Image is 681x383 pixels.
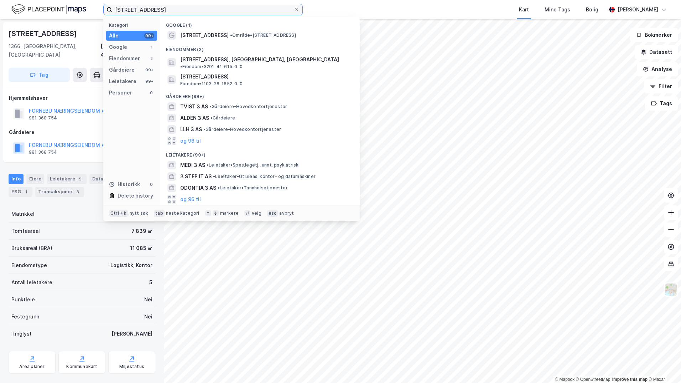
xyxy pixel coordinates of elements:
div: 1366, [GEOGRAPHIC_DATA], [GEOGRAPHIC_DATA] [9,42,100,59]
div: Google [109,43,127,51]
div: 2 [149,56,154,61]
div: Punktleie [11,295,35,304]
div: Hjemmelshaver [9,94,155,102]
div: Festegrunn [11,312,39,321]
div: Bruksareal (BRA) [11,244,52,252]
div: Transaksjoner [35,187,84,197]
div: 99+ [144,67,154,73]
div: Delete history [118,191,153,200]
div: nytt søk [130,210,149,216]
span: • [207,162,209,168]
div: Nei [144,295,152,304]
span: • [213,174,215,179]
span: Eiendom • 3201-41-615-0-0 [180,64,243,70]
div: Tinglyst [11,330,32,338]
div: tab [154,210,165,217]
span: MEDI 3 AS [180,161,205,169]
div: Kart [519,5,529,14]
img: Z [664,283,678,296]
button: og 96 til [180,195,201,204]
div: 7 839 ㎡ [131,227,152,235]
div: [STREET_ADDRESS] [9,28,78,39]
div: Info [9,174,24,184]
div: ESG [9,187,32,197]
span: TVIST 3 AS [180,102,208,111]
div: avbryt [279,210,294,216]
a: Mapbox [555,377,575,382]
div: Eiendommer (2) [160,41,360,54]
div: Leietakere (99+) [160,147,360,159]
span: ODONTIA 3 AS [180,184,216,192]
button: Analyse [637,62,678,76]
button: Bokmerker [630,28,678,42]
div: Kommunekart [66,364,97,369]
input: Søk på adresse, matrikkel, gårdeiere, leietakere eller personer [112,4,294,15]
div: esc [267,210,278,217]
button: Filter [644,79,678,93]
div: [PERSON_NAME] [111,330,152,338]
button: og 96 til [180,137,201,145]
div: Google (1) [160,17,360,30]
div: [PERSON_NAME] [618,5,658,14]
span: [STREET_ADDRESS] [180,31,229,40]
div: 3 [74,188,81,195]
div: Leietakere [47,174,87,184]
div: 11 085 ㎡ [130,244,152,252]
span: • [230,32,232,38]
div: 1 [149,44,154,50]
span: Leietaker • Spes.legetj., unnt. psykiatrisk [207,162,298,168]
span: LLH 3 AS [180,125,202,134]
div: Eiere [26,174,44,184]
div: Gårdeiere [9,128,155,137]
span: • [209,104,212,109]
div: Personer [109,88,132,97]
span: Leietaker • Tannhelsetjenester [218,185,288,191]
span: • [210,115,213,121]
span: Gårdeiere • Hovedkontortjenester [209,104,287,109]
span: Leietaker • Utl./leas. kontor- og datamaskiner [213,174,316,179]
div: Tomteareal [11,227,40,235]
div: Bolig [586,5,598,14]
span: Område • [STREET_ADDRESS] [230,32,296,38]
span: [STREET_ADDRESS] [180,72,351,81]
div: 0 [149,90,154,96]
div: Miljøstatus [119,364,144,369]
div: 981 368 754 [29,115,57,121]
div: 5 [77,175,84,183]
span: Eiendom • 1103-28-1652-0-0 [180,81,243,87]
div: Nei [144,312,152,321]
div: 5 [149,278,152,287]
span: • [180,64,182,69]
div: neste kategori [166,210,199,216]
button: Tags [645,96,678,111]
a: Improve this map [612,377,648,382]
iframe: Chat Widget [645,349,681,383]
div: Ctrl + k [109,210,128,217]
div: Eiendomstype [11,261,47,270]
div: 99+ [144,33,154,39]
div: Matrikkel [11,210,35,218]
span: Gårdeiere • Hovedkontortjenester [203,127,281,132]
div: Eiendommer [109,54,140,63]
div: 981 368 754 [29,149,57,155]
div: Kategori [109,22,157,28]
span: [STREET_ADDRESS], [GEOGRAPHIC_DATA], [GEOGRAPHIC_DATA] [180,55,339,64]
div: 0 [149,182,154,187]
div: Mine Tags [545,5,570,14]
span: • [218,185,220,190]
div: Datasett [89,174,116,184]
div: Gårdeiere [109,66,135,74]
span: Gårdeiere [210,115,235,121]
div: 99+ [144,78,154,84]
div: 1 [22,188,30,195]
div: Arealplaner [19,364,45,369]
div: markere [220,210,239,216]
button: Tag [9,68,70,82]
button: Datasett [635,45,678,59]
div: Alle [109,31,119,40]
div: velg [252,210,261,216]
div: Historikk [109,180,140,189]
div: Antall leietakere [11,278,52,287]
span: • [203,127,206,132]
